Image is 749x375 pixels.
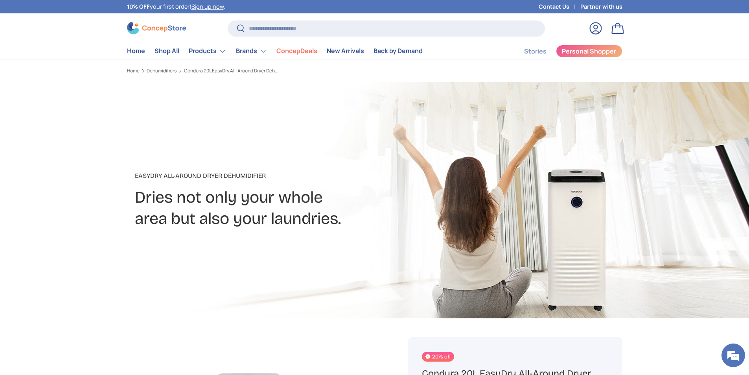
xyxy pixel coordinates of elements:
nav: Secondary [505,43,622,59]
a: New Arrivals [327,43,364,59]
nav: Breadcrumbs [127,67,390,74]
a: Back by Demand [374,43,423,59]
summary: Brands [231,43,272,59]
strong: 10% OFF [127,3,150,10]
a: Stories [524,44,547,59]
img: ConcepStore [127,22,186,34]
a: Dehumidifiers [147,68,177,73]
a: Home [127,43,145,59]
p: EasyDry All-Around Dryer Dehumidifier [135,171,437,181]
a: Contact Us [539,2,580,11]
a: Personal Shopper [556,45,622,57]
p: your first order! . [127,2,225,11]
a: Products [189,43,226,59]
a: Home [127,68,140,73]
a: Brands [236,43,267,59]
a: ConcepDeals [276,43,317,59]
a: Shop All [155,43,179,59]
nav: Primary [127,43,423,59]
span: 20% off [422,352,454,362]
span: Personal Shopper [562,48,616,54]
h2: Dries not only your whole area but also your laundries. [135,187,437,229]
a: Sign up now [191,3,224,10]
a: Partner with us [580,2,622,11]
a: Condura 20L EasyDry All-Around Dryer Dehumidifier [184,68,278,73]
summary: Products [184,43,231,59]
